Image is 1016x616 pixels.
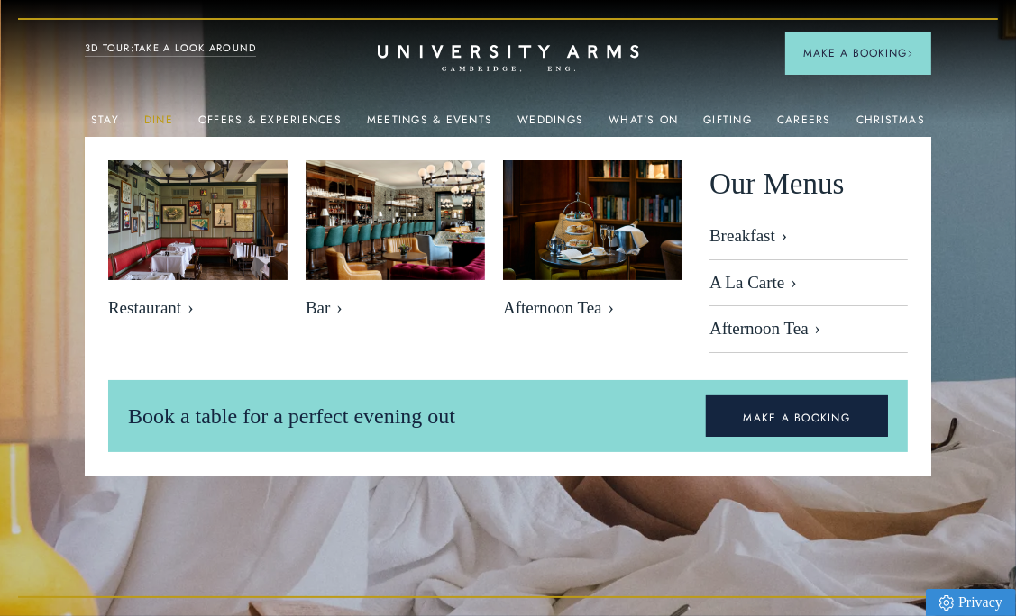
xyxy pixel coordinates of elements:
[939,595,954,611] img: Privacy
[503,160,682,328] a: image-eb2e3df6809416bccf7066a54a890525e7486f8d-2500x1667-jpg Afternoon Tea
[306,160,485,327] a: image-b49cb22997400f3f08bed174b2325b8c369ebe22-8192x5461-jpg Bar
[503,160,682,280] img: image-eb2e3df6809416bccf7066a54a890525e7486f8d-2500x1667-jpg
[198,113,342,137] a: Offers & Experiences
[709,306,908,353] a: Afternoon Tea
[91,113,119,137] a: Stay
[703,113,752,137] a: Gifting
[108,160,288,328] a: image-bebfa3899fb04038ade422a89983545adfd703f7-2500x1667-jpg Restaurant
[777,113,831,137] a: Careers
[144,113,173,137] a: Dine
[85,41,257,57] a: 3D TOUR:TAKE A LOOK AROUND
[306,160,485,280] img: image-b49cb22997400f3f08bed174b2325b8c369ebe22-8192x5461-jpg
[503,298,682,319] span: Afternoon Tea
[926,589,1016,616] a: Privacy
[907,50,913,57] img: Arrow icon
[378,45,639,73] a: Home
[367,113,492,137] a: Meetings & Events
[856,113,925,137] a: Christmas
[706,395,889,437] a: MAKE A BOOKING
[108,160,288,280] img: image-bebfa3899fb04038ade422a89983545adfd703f7-2500x1667-jpg
[306,298,485,319] span: Bar
[785,32,931,75] button: Make a BookingArrow icon
[108,298,288,319] span: Restaurant
[517,113,583,137] a: Weddings
[709,160,844,208] span: Our Menus
[709,260,908,307] a: A La Carte
[609,113,678,137] a: What's On
[803,45,913,61] span: Make a Booking
[128,404,455,428] span: Book a table for a perfect evening out
[709,226,908,260] a: Breakfast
